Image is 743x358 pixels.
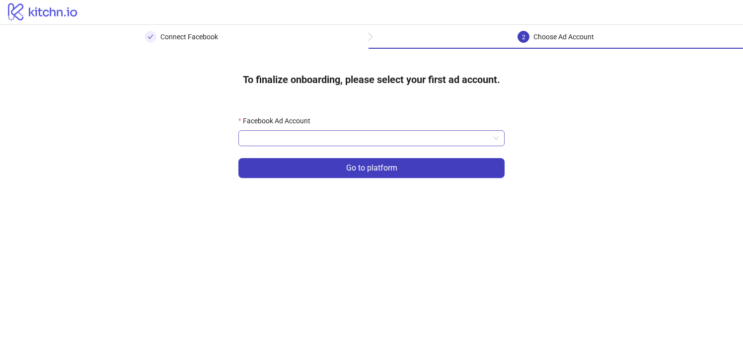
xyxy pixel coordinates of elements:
span: Go to platform [346,164,397,173]
button: Go to platform [238,158,505,178]
input: Facebook Ad Account [244,131,490,146]
span: check [148,34,153,40]
h4: To finalize onboarding, please select your first ad account. [227,65,516,94]
label: Facebook Ad Account [238,115,317,126]
span: 2 [522,34,525,41]
div: Connect Facebook [160,31,218,43]
div: Choose Ad Account [533,31,594,43]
